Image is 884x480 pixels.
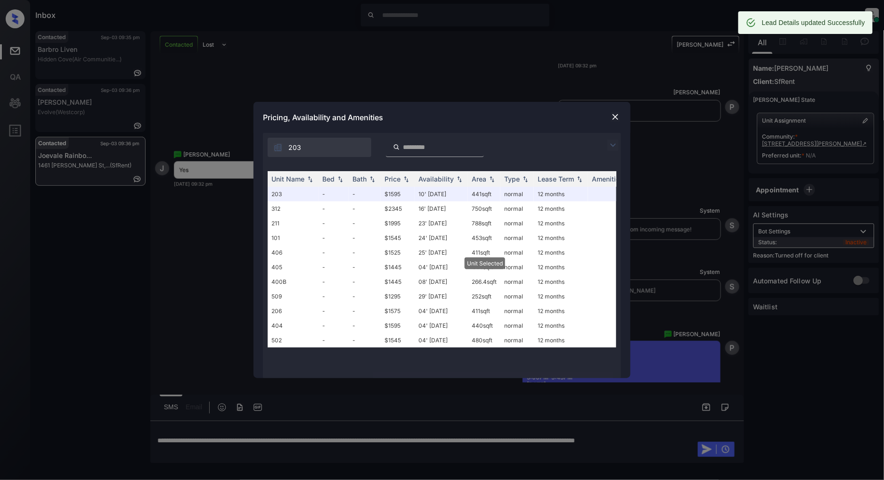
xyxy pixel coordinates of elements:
[319,231,349,245] td: -
[534,201,588,216] td: 12 months
[349,289,381,304] td: -
[349,187,381,201] td: -
[415,231,468,245] td: 24' [DATE]
[415,318,468,333] td: 04' [DATE]
[500,318,534,333] td: normal
[271,175,304,183] div: Unit Name
[468,289,500,304] td: 252 sqft
[268,245,319,260] td: 406
[611,112,620,122] img: close
[534,187,588,201] td: 12 months
[268,260,319,274] td: 405
[319,201,349,216] td: -
[534,318,588,333] td: 12 months
[381,304,415,318] td: $1575
[349,260,381,274] td: -
[393,143,400,151] img: icon-zuma
[319,187,349,201] td: -
[468,304,500,318] td: 411 sqft
[268,274,319,289] td: 400B
[352,175,367,183] div: Bath
[521,176,530,182] img: sorting
[534,231,588,245] td: 12 months
[607,140,619,151] img: icon-zuma
[534,289,588,304] td: 12 months
[538,175,574,183] div: Lease Term
[468,274,500,289] td: 266.4 sqft
[468,260,500,274] td: 444 sqft
[504,175,520,183] div: Type
[381,333,415,348] td: $1545
[415,260,468,274] td: 04' [DATE]
[500,231,534,245] td: normal
[381,231,415,245] td: $1545
[468,201,500,216] td: 750 sqft
[319,318,349,333] td: -
[319,289,349,304] td: -
[472,175,486,183] div: Area
[254,102,630,133] div: Pricing, Availability and Amenities
[349,274,381,289] td: -
[415,201,468,216] td: 16' [DATE]
[273,143,283,152] img: icon-zuma
[468,318,500,333] td: 440 sqft
[500,216,534,231] td: normal
[381,187,415,201] td: $1595
[349,333,381,348] td: -
[385,175,401,183] div: Price
[762,14,865,31] div: Lead Details updated Successfully
[381,201,415,216] td: $2345
[336,176,345,182] img: sorting
[500,289,534,304] td: normal
[415,187,468,201] td: 10' [DATE]
[500,274,534,289] td: normal
[319,216,349,231] td: -
[500,187,534,201] td: normal
[349,304,381,318] td: -
[415,274,468,289] td: 08' [DATE]
[381,289,415,304] td: $1295
[534,245,588,260] td: 12 months
[415,289,468,304] td: 29' [DATE]
[268,289,319,304] td: 509
[415,245,468,260] td: 25' [DATE]
[468,216,500,231] td: 788 sqft
[500,304,534,318] td: normal
[349,318,381,333] td: -
[349,231,381,245] td: -
[487,176,497,182] img: sorting
[268,201,319,216] td: 312
[415,333,468,348] td: 04' [DATE]
[349,216,381,231] td: -
[534,216,588,231] td: 12 months
[468,187,500,201] td: 441 sqft
[381,318,415,333] td: $1595
[322,175,335,183] div: Bed
[319,260,349,274] td: -
[268,216,319,231] td: 211
[500,260,534,274] td: normal
[319,304,349,318] td: -
[319,245,349,260] td: -
[381,245,415,260] td: $1525
[468,245,500,260] td: 411 sqft
[268,304,319,318] td: 206
[268,333,319,348] td: 502
[415,304,468,318] td: 04' [DATE]
[381,216,415,231] td: $1995
[534,333,588,348] td: 12 months
[268,231,319,245] td: 101
[349,245,381,260] td: -
[268,187,319,201] td: 203
[381,274,415,289] td: $1445
[455,176,464,182] img: sorting
[401,176,411,182] img: sorting
[534,260,588,274] td: 12 months
[368,176,377,182] img: sorting
[468,231,500,245] td: 453 sqft
[500,245,534,260] td: normal
[319,274,349,289] td: -
[468,333,500,348] td: 480 sqft
[288,142,301,153] span: 203
[268,318,319,333] td: 404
